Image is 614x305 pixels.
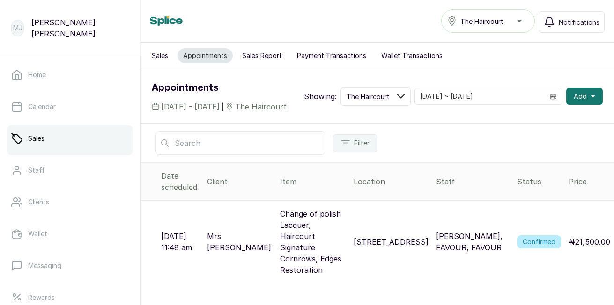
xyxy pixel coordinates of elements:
a: Calendar [7,94,133,120]
p: MJ [13,23,22,33]
div: Price [569,176,610,187]
p: [DATE] 11:48 am [161,231,200,253]
p: Staff [28,166,45,175]
button: Sales [146,48,174,63]
p: [PERSON_NAME] [PERSON_NAME] [31,17,129,39]
div: Date scheduled [161,170,200,193]
button: Add [566,88,603,105]
p: [PERSON_NAME], FAVOUR, FAVOUR [436,231,510,253]
p: [STREET_ADDRESS] [354,236,429,247]
label: Confirmed [517,235,561,248]
button: The Haircourt [340,87,411,106]
span: Filter [354,138,370,148]
p: Showing: [304,91,337,102]
p: Clients [28,197,49,207]
input: Select date [415,88,544,104]
a: Sales [7,125,133,152]
button: Sales Report [237,48,288,63]
div: Status [517,176,561,187]
button: Wallet Transactions [376,48,448,63]
div: Client [207,176,273,187]
p: Messaging [28,261,61,270]
a: Staff [7,157,133,183]
span: Add [574,92,587,101]
span: [DATE] - [DATE] [161,101,220,112]
div: Item [280,176,346,187]
p: ₦21,500.00 [569,236,610,247]
span: | [222,102,224,112]
p: Sales [28,134,44,143]
a: Clients [7,189,133,215]
p: Change of polish Lacquer, Haircourt Signature Cornrows, Edges Restoration [280,208,346,276]
a: Wallet [7,221,133,247]
span: The Haircourt [235,101,287,112]
p: Home [28,70,46,80]
button: The Haircourt [441,9,535,33]
svg: calendar [550,93,556,100]
p: Wallet [28,229,47,239]
button: Appointments [178,48,233,63]
span: The Haircourt [460,16,503,26]
button: Notifications [539,11,605,33]
h1: Appointments [152,80,287,95]
span: Notifications [559,17,599,27]
p: Calendar [28,102,56,111]
a: Messaging [7,253,133,279]
button: Filter [333,134,377,152]
p: Rewards [28,293,55,302]
p: Mrs [PERSON_NAME] [207,231,273,253]
input: Search [155,131,325,155]
button: Payment Transactions [291,48,372,63]
a: Home [7,62,133,88]
div: Location [354,176,429,187]
div: Staff [436,176,510,187]
span: The Haircourt [347,92,390,102]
